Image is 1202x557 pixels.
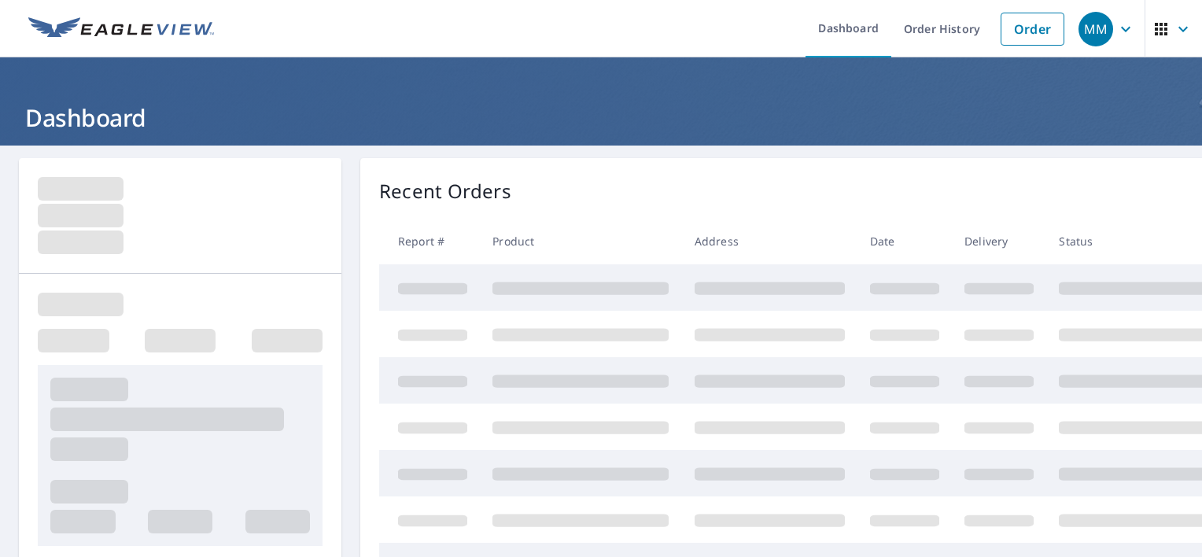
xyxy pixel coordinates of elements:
[682,218,857,264] th: Address
[857,218,952,264] th: Date
[379,218,480,264] th: Report #
[1001,13,1064,46] a: Order
[480,218,681,264] th: Product
[28,17,214,41] img: EV Logo
[379,177,511,205] p: Recent Orders
[19,101,1183,134] h1: Dashboard
[952,218,1046,264] th: Delivery
[1078,12,1113,46] div: MM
